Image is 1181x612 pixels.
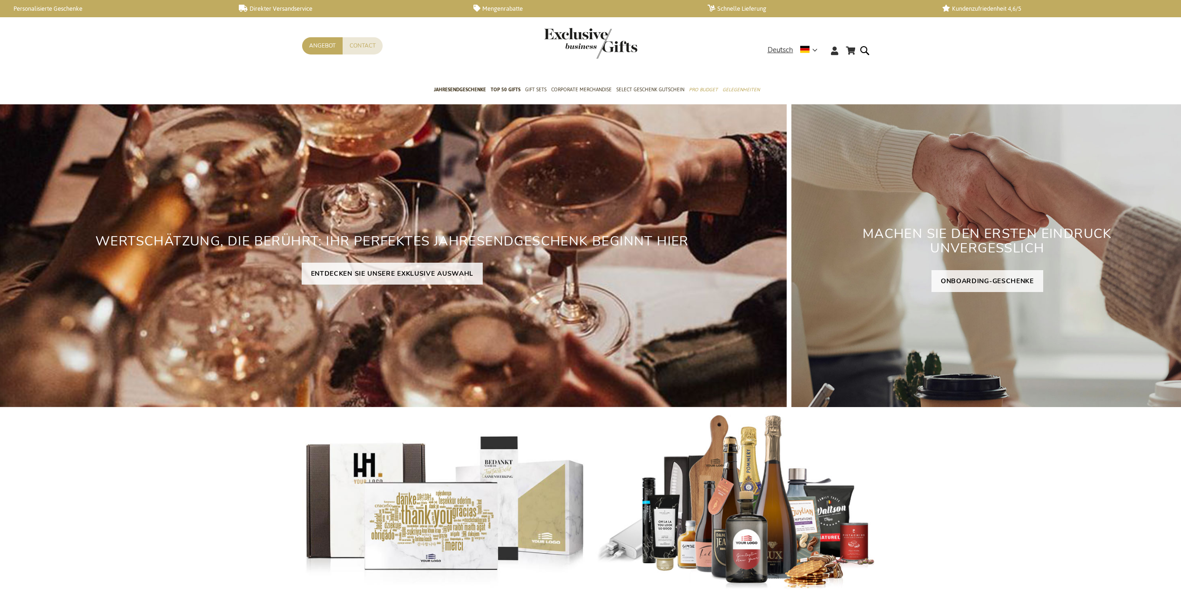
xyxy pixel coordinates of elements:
[302,37,343,54] a: Angebot
[491,85,520,95] span: TOP 50 Gifts
[708,5,927,13] a: Schnelle Lieferung
[768,45,793,55] span: Deutsch
[689,85,718,95] span: Pro Budget
[544,28,637,59] img: Exclusive Business gifts logo
[434,85,486,95] span: Jahresendgeschenke
[544,28,591,59] a: store logo
[343,37,383,54] a: Contact
[616,85,684,95] span: Select Geschenk Gutschein
[595,414,879,592] img: Personalisierte Geschenke für Kunden und Mitarbeiter mit WirkungPersonalisierte Geschenke für Kun...
[942,5,1161,13] a: Kundenzufriedenheit 4,6/5
[931,270,1043,292] a: ONBOARDING-GESCHENKE
[5,5,224,13] a: Personalisierte Geschenke
[551,85,612,95] span: Corporate Merchandise
[302,263,483,285] a: ENTDECKEN SIE UNSERE EXKLUSIVE AUSWAHL
[722,85,760,95] span: Gelegenheiten
[239,5,458,13] a: Direkter Versandservice
[473,5,693,13] a: Mengenrabatte
[525,85,547,95] span: Gift Sets
[768,45,823,55] div: Deutsch
[302,414,586,592] img: Gepersonaliseerde relatiegeschenken voor personeel en klanten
